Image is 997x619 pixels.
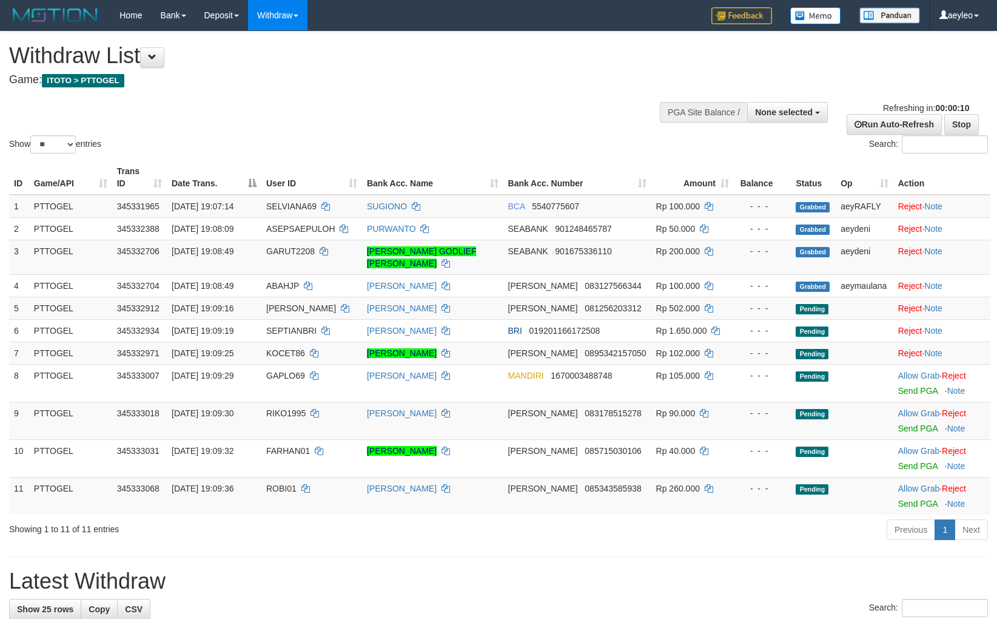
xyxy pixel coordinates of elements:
img: MOTION_logo.png [9,6,101,24]
span: SELVIANA69 [266,201,317,211]
span: [DATE] 19:08:49 [172,281,233,291]
td: · [893,477,990,515]
a: Reject [898,201,922,211]
th: Action [893,160,990,195]
th: Op: activate to sort column ascending [836,160,893,195]
span: SEPTIANBRI [266,326,317,336]
th: ID [9,160,29,195]
a: Reject [898,246,922,256]
td: PTTOGEL [29,217,112,240]
td: PTTOGEL [29,477,112,515]
div: PGA Site Balance / [660,102,747,123]
div: Showing 1 to 11 of 11 entries [9,518,406,535]
a: 1 [935,519,955,540]
span: ROBI01 [266,484,297,493]
td: 2 [9,217,29,240]
td: aeydeni [836,240,893,274]
span: 345332704 [117,281,159,291]
span: FARHAN01 [266,446,310,456]
span: 345333068 [117,484,159,493]
td: · [893,195,990,218]
a: Allow Grab [898,446,939,456]
a: Allow Grab [898,371,939,381]
th: Status [791,160,836,195]
span: · [898,484,942,493]
img: Button%20Memo.svg [790,7,841,24]
span: Copy 083127566344 to clipboard [585,281,641,291]
span: SEABANK [508,224,548,234]
div: - - - [739,445,787,457]
span: None selected [755,107,813,117]
td: 5 [9,297,29,319]
span: GARUT2208 [266,246,315,256]
span: Rp 50.000 [656,224,696,234]
a: Reject [898,224,922,234]
a: Previous [887,519,935,540]
span: Grabbed [796,225,830,235]
a: [PERSON_NAME] [367,371,437,381]
td: 10 [9,439,29,477]
th: Bank Acc. Number: activate to sort column ascending [503,160,651,195]
a: Note [924,348,942,358]
a: Send PGA [898,386,938,396]
td: · [893,364,990,402]
td: 7 [9,342,29,364]
span: Rp 90.000 [656,408,696,418]
span: [DATE] 19:09:30 [172,408,233,418]
span: Rp 260.000 [656,484,700,493]
td: PTTOGEL [29,364,112,402]
td: 9 [9,402,29,439]
div: - - - [739,482,787,495]
span: 345333018 [117,408,159,418]
h1: Latest Withdraw [9,569,988,594]
span: [DATE] 19:09:29 [172,371,233,381]
span: Pending [796,349,828,359]
img: Feedback.jpg [711,7,772,24]
span: [DATE] 19:08:09 [172,224,233,234]
td: PTTOGEL [29,402,112,439]
th: Amount: activate to sort column ascending [651,160,734,195]
td: PTTOGEL [29,274,112,297]
td: 4 [9,274,29,297]
span: RIKO1995 [266,408,306,418]
span: [DATE] 19:09:25 [172,348,233,358]
span: Copy 901675336110 to clipboard [555,246,611,256]
a: [PERSON_NAME] [367,408,437,418]
label: Show entries [9,135,101,154]
td: · [893,297,990,319]
span: Copy 901248465787 to clipboard [555,224,611,234]
span: Grabbed [796,202,830,212]
a: Note [924,201,942,211]
td: 8 [9,364,29,402]
label: Search: [869,135,988,154]
span: [DATE] 19:09:36 [172,484,233,493]
a: Allow Grab [898,484,939,493]
td: 11 [9,477,29,515]
span: MANDIRI [508,371,544,381]
span: Grabbed [796,282,830,292]
a: [PERSON_NAME] [367,484,437,493]
span: ASEPSAEPULOH [266,224,335,234]
span: [DATE] 19:07:14 [172,201,233,211]
a: Reject [898,281,922,291]
span: 345332912 [117,303,159,313]
button: None selected [747,102,828,123]
a: Send PGA [898,424,938,433]
span: Rp 100.000 [656,281,700,291]
span: [DATE] 19:09:32 [172,446,233,456]
a: Note [924,303,942,313]
span: CSV [125,604,143,614]
span: GAPLO69 [266,371,305,381]
a: Reject [942,408,966,418]
a: PURWANTO [367,224,416,234]
td: aeydeni [836,217,893,240]
span: Copy [89,604,110,614]
span: 345333007 [117,371,159,381]
div: - - - [739,200,787,212]
a: Allow Grab [898,408,939,418]
a: Reject [898,326,922,336]
span: Refreshing in: [883,103,969,113]
td: · [893,342,990,364]
strong: 00:00:10 [935,103,969,113]
span: Rp 502.000 [656,303,700,313]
